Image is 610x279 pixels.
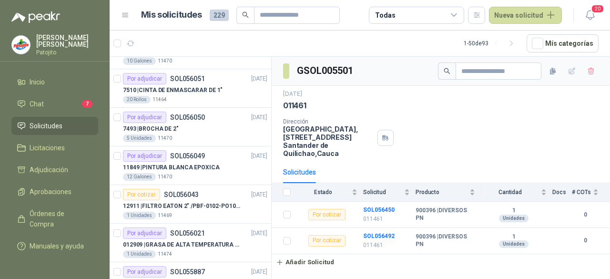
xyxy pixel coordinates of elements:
span: search [242,11,249,18]
p: [PERSON_NAME] [PERSON_NAME] [36,34,98,48]
span: Solicitud [363,189,402,196]
a: Solicitudes [11,117,98,135]
p: [DATE] [251,268,267,277]
th: Estado [296,183,363,202]
div: Por adjudicar [123,227,166,239]
b: 1 [481,207,547,215]
div: Por cotizar [308,235,346,247]
p: 7493 | BROCHA DE 2" [123,124,179,134]
a: Añadir Solicitud [272,254,610,270]
th: # COTs [572,183,610,202]
p: 11464 [152,96,167,103]
p: [DATE] [251,229,267,238]
button: 20 [581,7,599,24]
a: Licitaciones [11,139,98,157]
p: SOL056043 [164,191,199,198]
p: SOL055887 [170,269,205,275]
span: Adjudicación [30,165,68,175]
a: Por adjudicarSOL056049[DATE] 11849 |PINTURA BLANCA EPOXICA12 Galones11470 [110,146,271,185]
div: 10 Galones [123,57,156,65]
div: 12 Galones [123,173,156,181]
div: Unidades [499,240,529,248]
th: Producto [416,183,481,202]
p: 11470 [158,57,172,65]
span: Órdenes de Compra [30,208,89,229]
h1: Mis solicitudes [141,8,202,22]
p: 011461 [283,101,306,111]
span: 229 [210,10,229,21]
b: 900396 | DIVERSOS PN [416,207,475,222]
p: 11470 [158,134,172,142]
span: # COTs [572,189,591,196]
a: Inicio [11,73,98,91]
p: SOL056049 [170,153,205,159]
span: Aprobaciones [30,186,71,197]
b: 0 [572,210,599,219]
p: SOL056021 [170,230,205,237]
a: Chat7 [11,95,98,113]
span: Inicio [30,77,45,87]
span: Producto [416,189,468,196]
p: SOL056050 [170,114,205,121]
button: Añadir Solicitud [272,254,338,270]
span: Chat [30,99,44,109]
div: 1 Unidades [123,250,156,258]
p: [DATE] [251,74,267,83]
div: 1 Unidades [123,212,156,219]
a: Manuales y ayuda [11,237,98,255]
div: Todas [375,10,395,21]
div: Por cotizar [123,189,160,200]
p: Patojito [36,50,98,55]
b: 1 [481,233,547,241]
img: Company Logo [12,36,30,54]
span: Solicitudes [30,121,62,131]
p: 11469 [158,212,172,219]
a: Por adjudicarSOL056021[DATE] 012909 |GRASA DE ALTA TEMPERATURA OKS 4210 X 5 KG1 Unidades11474 [110,224,271,262]
th: Cantidad [481,183,552,202]
a: Aprobaciones [11,183,98,201]
p: 7510 | CINTA DE ENMASCARAR DE 1" [123,86,223,95]
span: Manuales y ayuda [30,241,84,251]
div: 20 Rollos [123,96,151,103]
a: Por cotizarSOL056043[DATE] 12911 |FILTRO EATON 2" /PBF-0102-PO10-020A1 Unidades11469 [110,185,271,224]
b: 900396 | DIVERSOS PN [416,233,475,248]
p: [DATE] [283,90,302,99]
th: Docs [552,183,572,202]
p: [DATE] [251,152,267,161]
div: 1 - 50 de 93 [464,36,519,51]
a: Por adjudicarSOL056050[DATE] 7493 |BROCHA DE 2"5 Unidades11470 [110,108,271,146]
th: Solicitud [363,183,416,202]
span: Estado [296,189,350,196]
div: Por adjudicar [123,266,166,278]
p: 11849 | PINTURA BLANCA EPOXICA [123,163,220,172]
span: Cantidad [481,189,539,196]
button: Nueva solicitud [489,7,562,24]
p: 012909 | GRASA DE ALTA TEMPERATURA OKS 4210 X 5 KG [123,240,242,249]
p: 011461 [363,241,410,250]
p: 011461 [363,215,410,224]
img: Logo peakr [11,11,60,23]
p: 11474 [158,250,172,258]
a: Por adjudicarSOL056051[DATE] 7510 |CINTA DE ENMASCARAR DE 1"20 Rollos11464 [110,69,271,108]
div: Unidades [499,215,529,222]
h3: GSOL005501 [297,63,355,78]
p: [DATE] [251,190,267,199]
div: Por adjudicar [123,150,166,162]
b: 0 [572,236,599,245]
p: [DATE] [251,113,267,122]
button: Mís categorías [527,34,599,52]
b: SOL056450 [363,207,395,213]
p: SOL056051 [170,75,205,82]
div: Por cotizar [308,209,346,220]
div: Solicitudes [283,167,316,177]
p: 11470 [158,173,172,181]
a: Adjudicación [11,161,98,179]
a: SOL056492 [363,233,395,239]
div: 5 Unidades [123,134,156,142]
div: Por adjudicar [123,112,166,123]
span: 20 [591,4,604,13]
p: [GEOGRAPHIC_DATA], [STREET_ADDRESS] Santander de Quilichao , Cauca [283,125,374,157]
p: 12911 | FILTRO EATON 2" /PBF-0102-PO10-020A [123,202,242,211]
span: Licitaciones [30,143,65,153]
